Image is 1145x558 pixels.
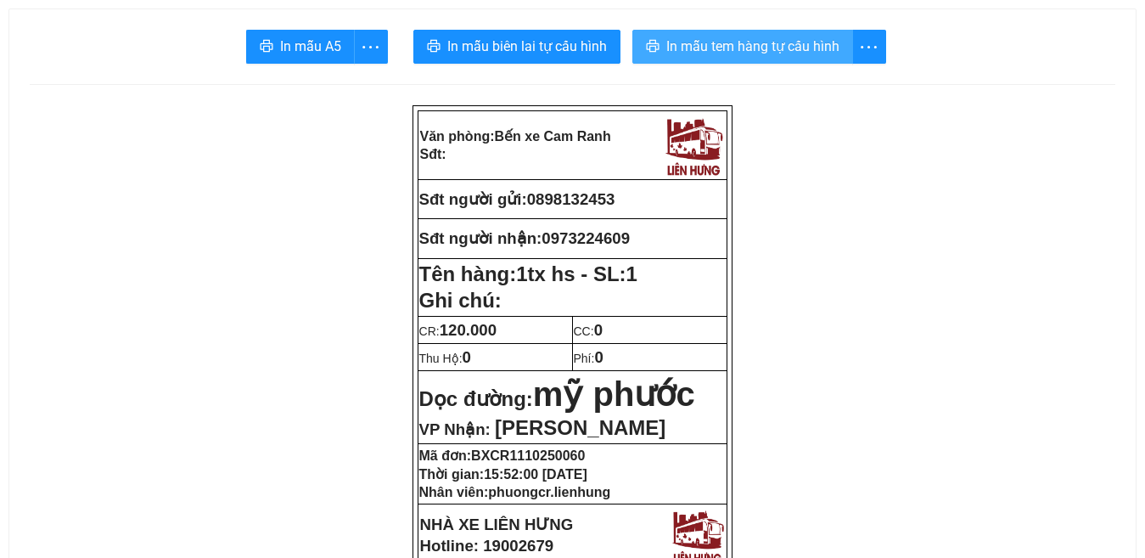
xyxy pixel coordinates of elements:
[632,30,853,64] button: printerIn mẫu tem hàng tự cấu hình
[533,375,695,413] span: mỹ phước
[594,348,603,366] span: 0
[495,129,611,144] span: Bến xe Cam Ranh
[260,39,273,55] span: printer
[447,36,607,57] span: In mẫu biên lai tự cấu hình
[853,37,885,58] span: more
[574,324,603,338] span: CC:
[427,39,441,55] span: printer
[594,321,603,339] span: 0
[420,516,574,533] strong: NHÀ XE LIÊN HƯNG
[419,324,497,338] span: CR:
[516,262,637,285] span: 1tx hs - SL:
[419,387,695,410] strong: Dọc đường:
[413,30,620,64] button: printerIn mẫu biên lai tự cấu hình
[419,485,611,499] strong: Nhân viên:
[419,467,587,482] strong: Thời gian:
[419,262,637,285] strong: Tên hàng:
[495,416,665,439] span: [PERSON_NAME]
[419,229,542,247] strong: Sđt người nhận:
[661,113,726,178] img: logo
[463,348,471,366] span: 0
[280,36,341,57] span: In mẫu A5
[420,537,554,555] strong: Hotline: 19002679
[420,129,611,144] strong: Văn phòng:
[440,321,497,339] span: 120.000
[419,420,491,438] span: VP Nhận:
[419,352,471,365] span: Thu Hộ:
[419,190,527,208] strong: Sđt người gửi:
[471,448,585,463] span: BXCR1110250060
[574,352,603,365] span: Phí:
[646,39,659,55] span: printer
[666,36,839,57] span: In mẫu tem hàng tự cấu hình
[626,262,637,285] span: 1
[419,289,502,312] span: Ghi chú:
[355,37,387,58] span: more
[420,147,446,161] strong: Sđt:
[354,30,388,64] button: more
[488,485,610,499] span: phuongcr.lienhung
[419,448,586,463] strong: Mã đơn:
[484,467,587,482] span: 15:52:00 [DATE]
[527,190,615,208] span: 0898132453
[246,30,355,64] button: printerIn mẫu A5
[542,229,630,247] span: 0973224609
[852,30,886,64] button: more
